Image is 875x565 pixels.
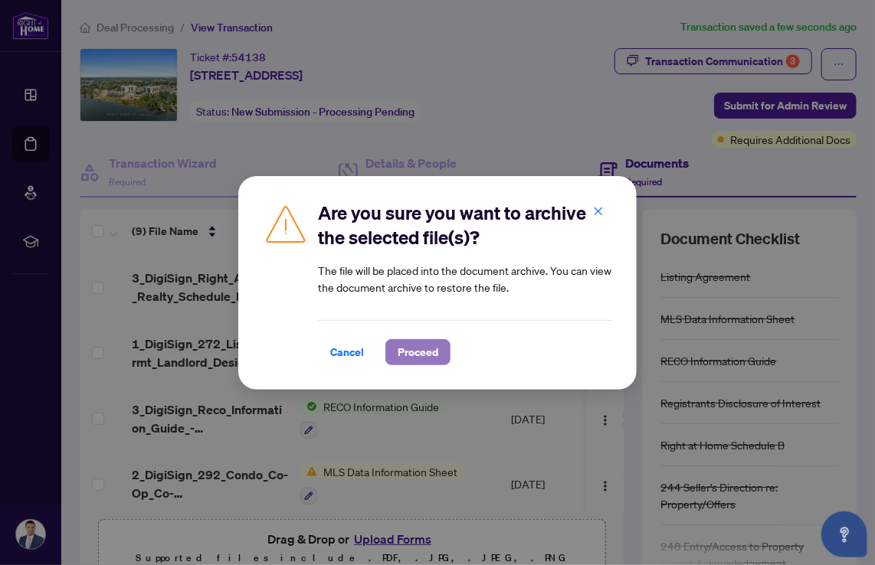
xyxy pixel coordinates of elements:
h2: Are you sure you want to archive the selected file(s)? [318,201,612,250]
button: Cancel [318,339,376,365]
img: Caution Icon [263,201,309,247]
span: Proceed [398,340,438,364]
span: close [593,206,604,217]
button: Proceed [385,339,451,365]
article: The file will be placed into the document archive. You can view the document archive to restore t... [318,262,612,296]
button: Open asap [821,511,867,557]
span: Cancel [330,340,364,364]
